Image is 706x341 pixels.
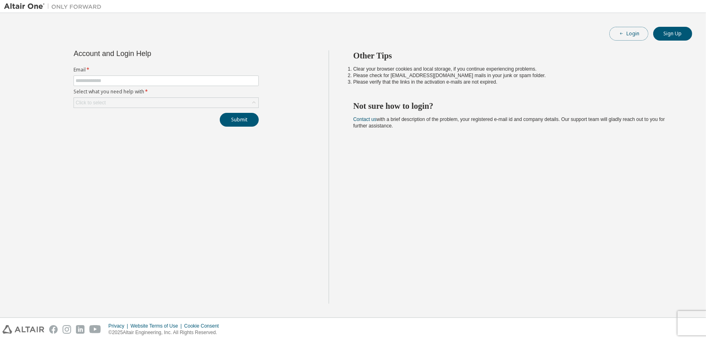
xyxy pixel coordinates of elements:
[353,66,678,72] li: Clear your browser cookies and local storage, if you continue experiencing problems.
[353,117,377,122] a: Contact us
[609,27,648,41] button: Login
[353,50,678,61] h2: Other Tips
[4,2,106,11] img: Altair One
[108,323,130,329] div: Privacy
[2,325,44,334] img: altair_logo.svg
[76,325,84,334] img: linkedin.svg
[74,50,222,57] div: Account and Login Help
[74,67,259,73] label: Email
[130,323,184,329] div: Website Terms of Use
[184,323,223,329] div: Cookie Consent
[89,325,101,334] img: youtube.svg
[353,101,678,111] h2: Not sure how to login?
[353,72,678,79] li: Please check for [EMAIL_ADDRESS][DOMAIN_NAME] mails in your junk or spam folder.
[653,27,692,41] button: Sign Up
[63,325,71,334] img: instagram.svg
[220,113,259,127] button: Submit
[74,88,259,95] label: Select what you need help with
[76,99,106,106] div: Click to select
[74,98,258,108] div: Click to select
[353,117,665,129] span: with a brief description of the problem, your registered e-mail id and company details. Our suppo...
[49,325,58,334] img: facebook.svg
[353,79,678,85] li: Please verify that the links in the activation e-mails are not expired.
[108,329,224,336] p: © 2025 Altair Engineering, Inc. All Rights Reserved.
